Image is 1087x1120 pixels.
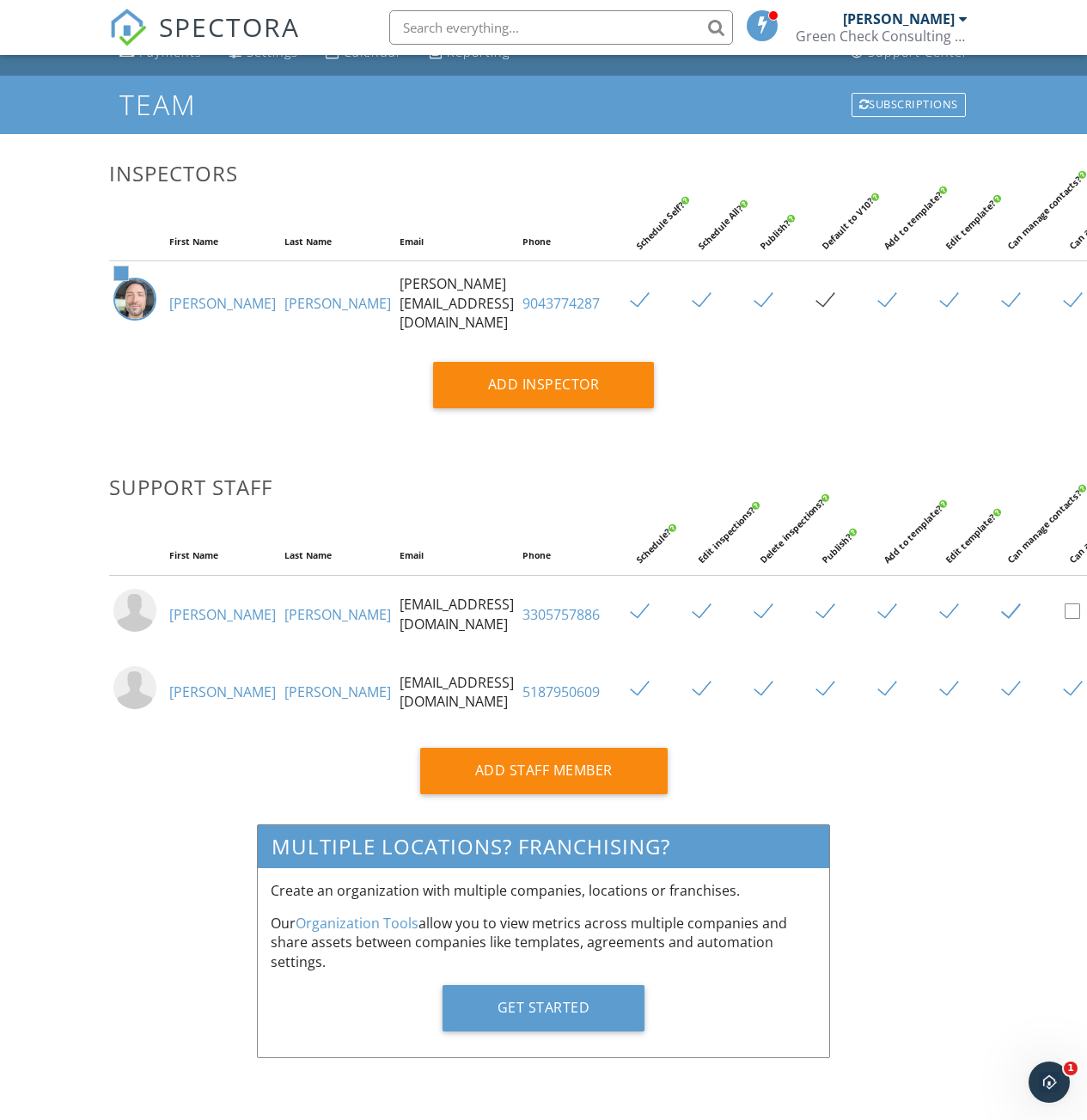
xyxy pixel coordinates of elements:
[522,294,600,313] a: 9043774287
[395,653,518,731] td: [EMAIL_ADDRESS][DOMAIN_NAME]
[695,461,801,566] div: Edit inspections?
[169,605,276,624] a: [PERSON_NAME]
[633,146,739,252] div: Schedule Self?
[113,666,156,709] img: default-user-f0147aede5fd5fa78ca7ade42f37bd4542148d508eef1c3d3ea960f66861d68b.jpg
[280,536,395,575] th: Last Name
[819,461,925,566] div: Publish?
[165,223,280,261] th: First Name
[395,223,518,261] th: Email
[280,223,395,261] th: Last Name
[633,461,739,566] div: Schedule?
[1064,1062,1078,1075] span: 1
[850,91,968,119] a: Subscriptions
[1029,1062,1070,1103] iframe: Intercom live chat
[169,294,276,313] a: [PERSON_NAME]
[852,93,966,117] div: Subscriptions
[819,146,925,252] div: Default to V10?
[113,278,156,321] img: img_9927.jpeg
[518,536,604,575] th: Phone
[389,10,733,45] input: Search everything...
[109,9,147,46] img: The Best Home Inspection Software - Spectora
[757,461,863,566] div: Delete inspections?
[443,985,645,1031] div: Get Started
[395,575,518,653] td: [EMAIL_ADDRESS][DOMAIN_NAME]
[757,146,863,252] div: Publish?
[119,89,967,119] h1: Team
[109,162,979,185] h3: Inspectors
[843,10,955,28] div: [PERSON_NAME]
[395,536,518,575] th: Email
[113,589,156,632] img: default-user-f0147aede5fd5fa78ca7ade42f37bd4542148d508eef1c3d3ea960f66861d68b.jpg
[796,28,968,45] div: Green Check Consulting LLC
[258,825,829,867] h3: Multiple Locations? Franchising?
[271,881,816,900] p: Create an organization with multiple companies, locations or franchises.
[518,223,604,261] th: Phone
[271,914,816,971] p: Our allow you to view metrics across multiple companies and share assets between companies like t...
[284,682,391,701] a: [PERSON_NAME]
[433,362,655,408] div: Add Inspector
[296,914,418,933] a: Organization Tools
[420,748,668,794] div: Add Staff Member
[284,294,391,313] a: [PERSON_NAME]
[943,461,1048,566] div: Edit template?
[109,23,300,59] a: SPECTORA
[522,682,600,701] a: 5187950609
[159,9,300,45] span: SPECTORA
[165,536,280,575] th: First Name
[695,146,801,252] div: Schedule All?
[522,605,600,624] a: 3305757886
[109,475,979,499] h3: Support Staff
[881,146,986,252] div: Add to template?
[169,682,276,701] a: [PERSON_NAME]
[943,146,1048,252] div: Edit template?
[284,605,391,624] a: [PERSON_NAME]
[881,461,986,566] div: Add to template?
[395,261,518,346] td: [PERSON_NAME][EMAIL_ADDRESS][DOMAIN_NAME]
